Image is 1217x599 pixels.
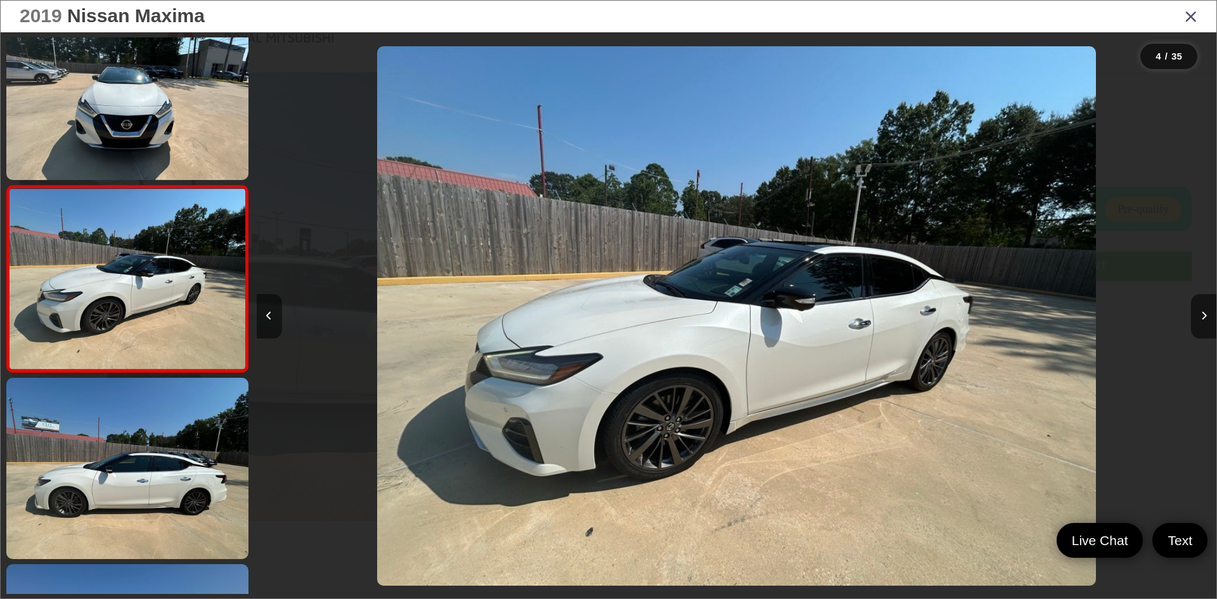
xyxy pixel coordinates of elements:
div: 2019 Nissan Maxima Platinum 3 [257,46,1216,586]
span: 2019 [20,5,62,26]
span: 35 [1171,51,1182,61]
img: 2019 Nissan Maxima Platinum [4,376,250,561]
span: Live Chat [1066,532,1135,549]
button: Previous image [257,294,282,338]
a: Text [1152,523,1207,558]
span: Text [1161,532,1199,549]
img: 2019 Nissan Maxima Platinum [7,189,247,369]
img: 2019 Nissan Maxima Platinum [377,46,1096,586]
span: 4 [1156,51,1161,61]
i: Close gallery [1185,8,1197,24]
span: Nissan Maxima [67,5,205,26]
span: / [1164,52,1169,61]
button: Next image [1191,294,1216,338]
a: Live Chat [1057,523,1143,558]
